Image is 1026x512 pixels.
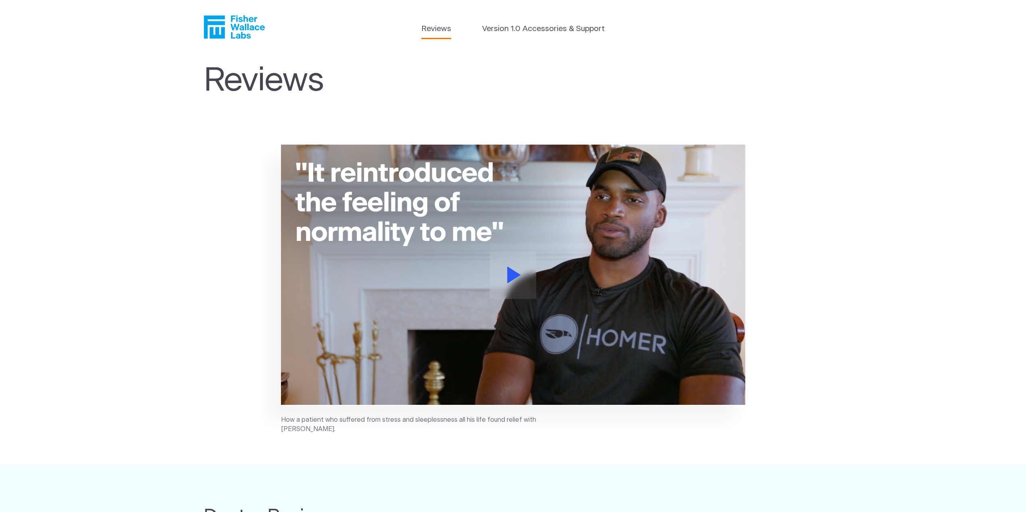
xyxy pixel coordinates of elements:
[421,23,451,35] a: Reviews
[507,267,521,283] svg: Play
[204,15,265,39] a: Fisher Wallace
[482,23,605,35] a: Version 1.0 Accessories & Support
[204,62,552,100] h1: Reviews
[281,415,543,435] figcaption: How a patient who suffered from stress and sleeplessness all his life found relief with [PERSON_N...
